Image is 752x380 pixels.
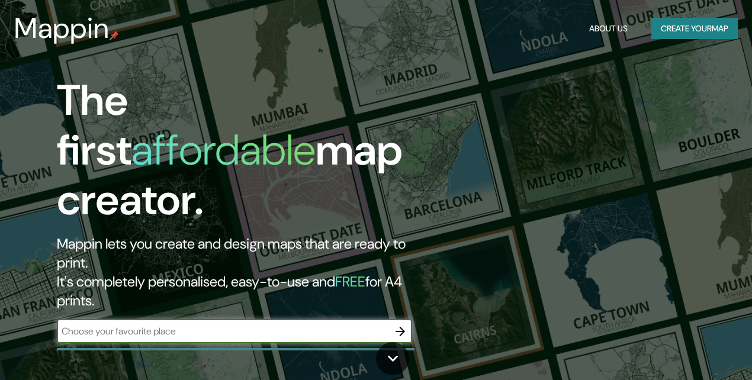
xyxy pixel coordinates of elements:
img: mappin-pin [110,31,119,40]
h1: affordable [131,123,316,178]
button: Create yourmap [651,18,738,40]
button: About Us [584,18,632,40]
h3: Mappin [14,12,110,45]
h1: The first map creator. [57,76,433,234]
input: Choose your favourite place [57,324,388,338]
h5: FREE [335,272,365,291]
h2: Mappin lets you create and design maps that are ready to print. It's completely personalised, eas... [57,234,433,310]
